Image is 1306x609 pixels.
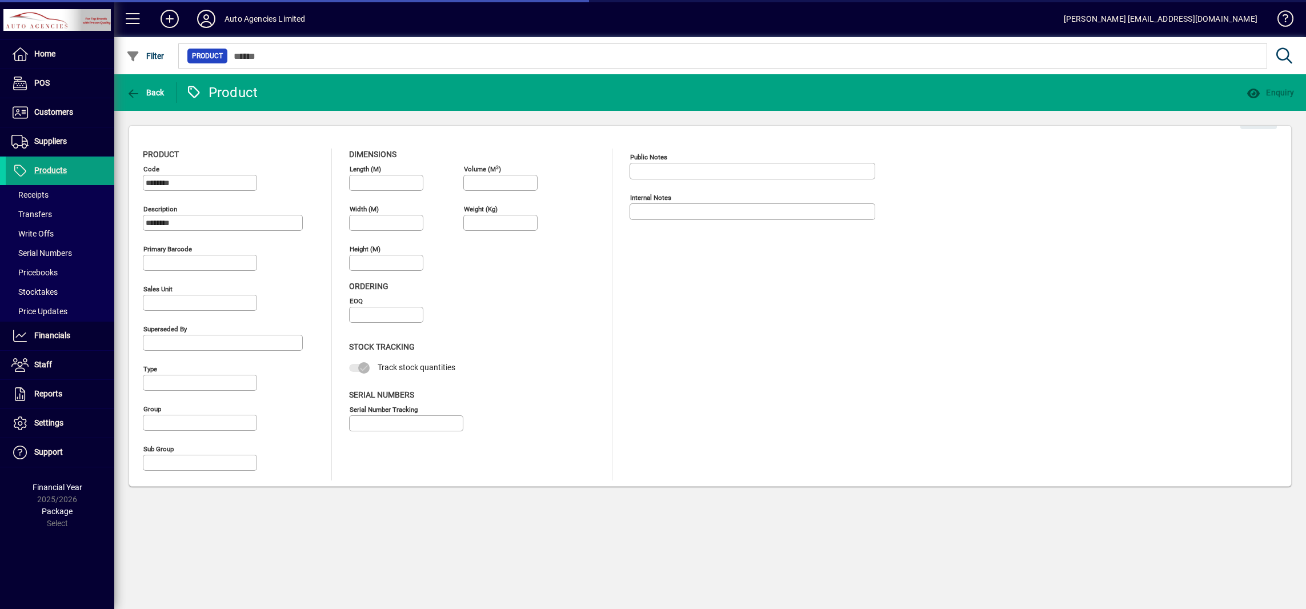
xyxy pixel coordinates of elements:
[126,88,165,97] span: Back
[496,164,499,170] sup: 3
[6,282,114,302] a: Stocktakes
[123,82,167,103] button: Back
[34,360,52,369] span: Staff
[34,389,62,398] span: Reports
[34,137,67,146] span: Suppliers
[151,9,188,29] button: Add
[6,127,114,156] a: Suppliers
[11,249,72,258] span: Serial Numbers
[42,507,73,516] span: Package
[11,287,58,297] span: Stocktakes
[34,166,67,175] span: Products
[1240,109,1277,129] button: Edit
[1064,10,1257,28] div: [PERSON_NAME] [EMAIL_ADDRESS][DOMAIN_NAME]
[34,418,63,427] span: Settings
[350,245,380,253] mat-label: Height (m)
[630,194,671,202] mat-label: Internal Notes
[186,83,258,102] div: Product
[143,325,187,333] mat-label: Superseded by
[6,224,114,243] a: Write Offs
[349,282,388,291] span: Ordering
[34,107,73,117] span: Customers
[123,46,167,66] button: Filter
[34,447,63,456] span: Support
[143,405,161,413] mat-label: Group
[11,229,54,238] span: Write Offs
[630,153,667,161] mat-label: Public Notes
[6,351,114,379] a: Staff
[126,51,165,61] span: Filter
[6,205,114,224] a: Transfers
[378,363,455,372] span: Track stock quantities
[6,438,114,467] a: Support
[34,331,70,340] span: Financials
[6,302,114,321] a: Price Updates
[350,297,363,305] mat-label: EOQ
[349,390,414,399] span: Serial Numbers
[349,150,396,159] span: Dimensions
[6,409,114,438] a: Settings
[114,82,177,103] app-page-header-button: Back
[11,190,49,199] span: Receipts
[6,69,114,98] a: POS
[143,205,177,213] mat-label: Description
[6,98,114,127] a: Customers
[6,40,114,69] a: Home
[350,405,418,413] mat-label: Serial Number tracking
[6,263,114,282] a: Pricebooks
[11,307,67,316] span: Price Updates
[143,245,192,253] mat-label: Primary barcode
[34,49,55,58] span: Home
[1269,2,1292,39] a: Knowledge Base
[34,78,50,87] span: POS
[11,268,58,277] span: Pricebooks
[350,205,379,213] mat-label: Width (m)
[11,210,52,219] span: Transfers
[464,165,501,173] mat-label: Volume (m )
[6,380,114,408] a: Reports
[6,322,114,350] a: Financials
[6,185,114,205] a: Receipts
[225,10,306,28] div: Auto Agencies Limited
[349,342,415,351] span: Stock Tracking
[143,150,179,159] span: Product
[143,285,173,293] mat-label: Sales unit
[192,50,223,62] span: Product
[33,483,82,492] span: Financial Year
[6,243,114,263] a: Serial Numbers
[350,165,381,173] mat-label: Length (m)
[143,445,174,453] mat-label: Sub group
[464,205,498,213] mat-label: Weight (Kg)
[188,9,225,29] button: Profile
[143,365,157,373] mat-label: Type
[143,165,159,173] mat-label: Code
